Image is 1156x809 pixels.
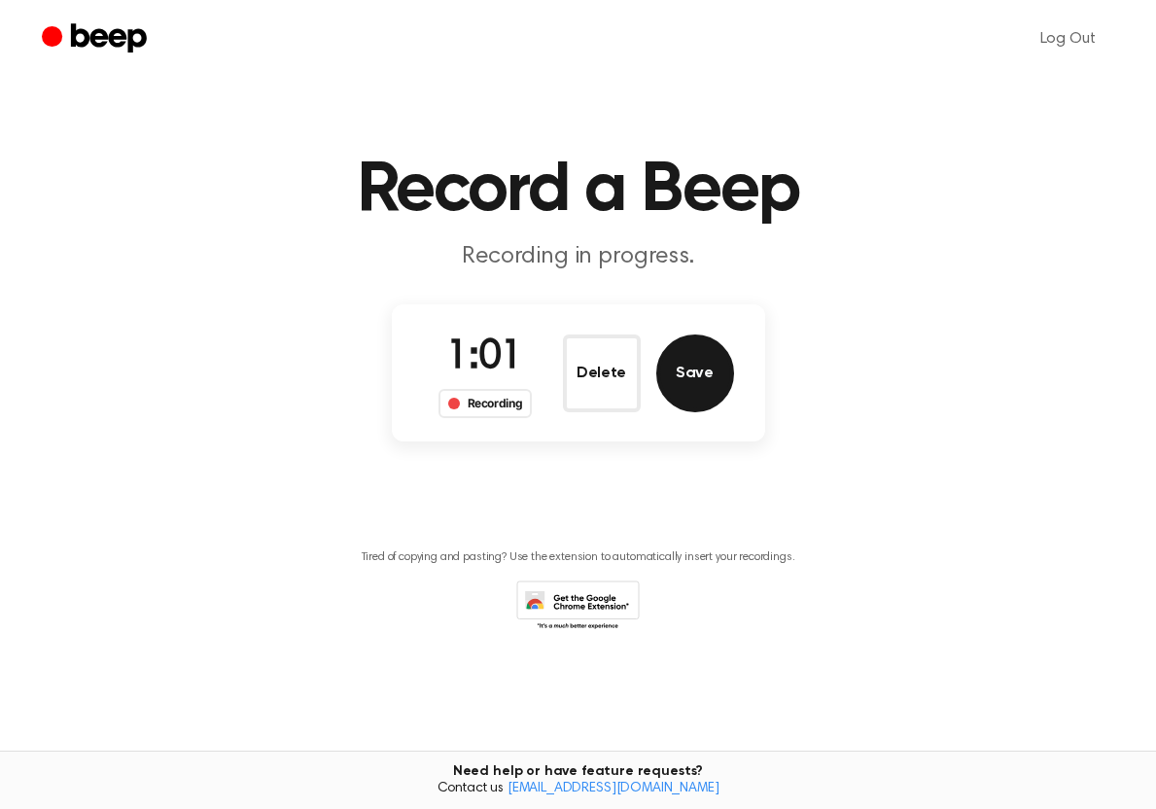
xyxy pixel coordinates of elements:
a: [EMAIL_ADDRESS][DOMAIN_NAME] [508,782,719,795]
button: Delete Audio Record [563,334,641,412]
a: Log Out [1021,16,1115,62]
p: Recording in progress. [205,241,952,273]
p: Tired of copying and pasting? Use the extension to automatically insert your recordings. [362,550,795,565]
span: 1:01 [446,337,524,378]
button: Save Audio Record [656,334,734,412]
div: Recording [438,389,533,418]
h1: Record a Beep [81,156,1076,226]
span: Contact us [12,781,1144,798]
a: Beep [42,20,152,58]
